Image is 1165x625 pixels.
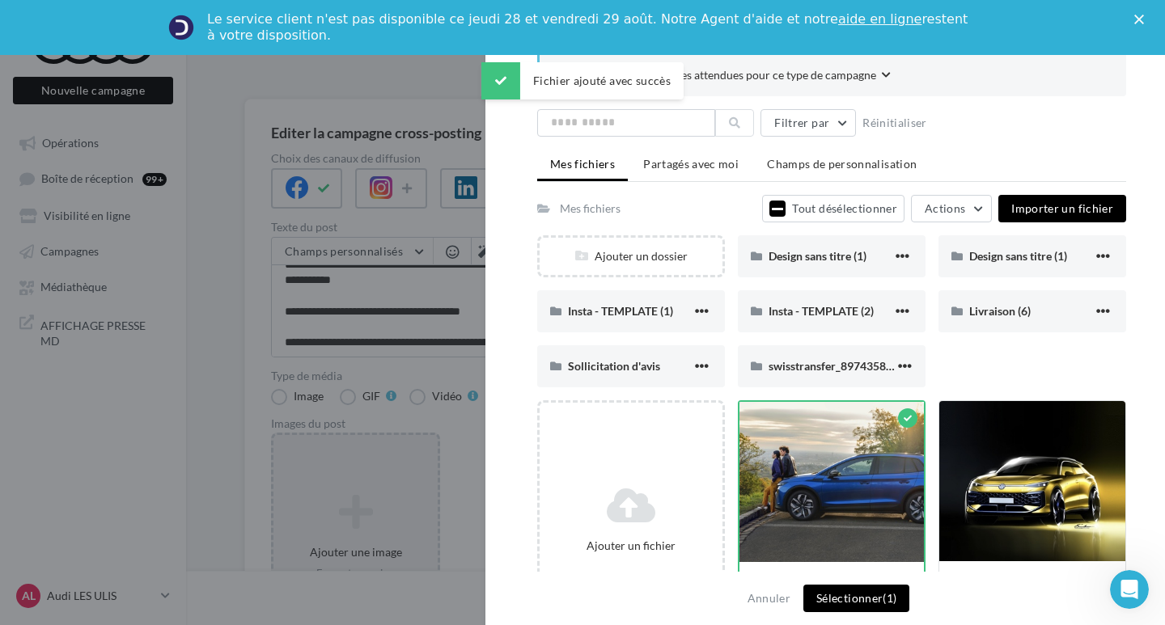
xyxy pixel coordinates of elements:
[643,157,739,171] span: Partagés avec moi
[838,11,921,27] a: aide en ligne
[883,591,896,605] span: (1)
[1110,570,1149,609] iframe: Intercom live chat
[540,248,722,264] div: Ajouter un dossier
[769,249,866,263] span: Design sans titre (1)
[767,157,917,171] span: Champs de personnalisation
[769,304,874,318] span: Insta - TEMPLATE (2)
[1134,15,1150,24] div: Fermer
[566,67,876,83] span: Consulter les contraintes attendues pour ce type de campagne
[568,359,660,373] span: Sollicitation d'avis
[760,109,856,137] button: Filtrer par
[741,589,797,608] button: Annuler
[998,195,1126,222] button: Importer un fichier
[925,201,965,215] span: Actions
[168,15,194,40] img: Profile image for Service-Client
[969,304,1031,318] span: Livraison (6)
[762,195,904,222] button: Tout désélectionner
[546,538,716,554] div: Ajouter un fichier
[969,249,1067,263] span: Design sans titre (1)
[769,359,1057,373] span: swisstransfer_8974358b-caa4-4894-9ad3-cd76bbce0dc9
[803,585,909,612] button: Sélectionner(1)
[560,201,621,217] div: Mes fichiers
[550,157,615,171] span: Mes fichiers
[1011,201,1113,215] span: Importer un fichier
[568,304,673,318] span: Insta - TEMPLATE (1)
[856,113,934,133] button: Réinitialiser
[481,62,684,99] div: Fichier ajouté avec succès
[207,11,971,44] div: Le service client n'est pas disponible ce jeudi 28 et vendredi 29 août. Notre Agent d'aide et not...
[911,195,992,222] button: Actions
[566,66,891,87] button: Consulter les contraintes attendues pour ce type de campagne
